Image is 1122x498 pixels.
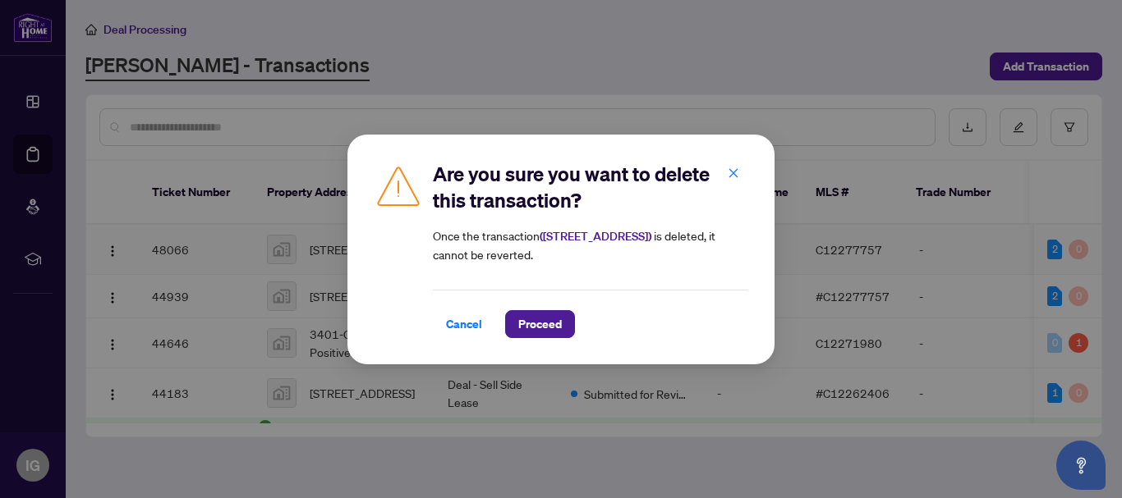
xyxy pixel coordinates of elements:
button: Cancel [433,310,495,338]
strong: ( [STREET_ADDRESS] ) [540,229,651,244]
h2: Are you sure you want to delete this transaction? [433,161,748,213]
span: Proceed [518,311,562,337]
span: close [728,167,739,178]
button: Proceed [505,310,575,338]
span: Cancel [446,311,482,337]
button: Open asap [1056,441,1106,490]
article: Once the transaction is deleted, it cannot be reverted. [433,226,748,263]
